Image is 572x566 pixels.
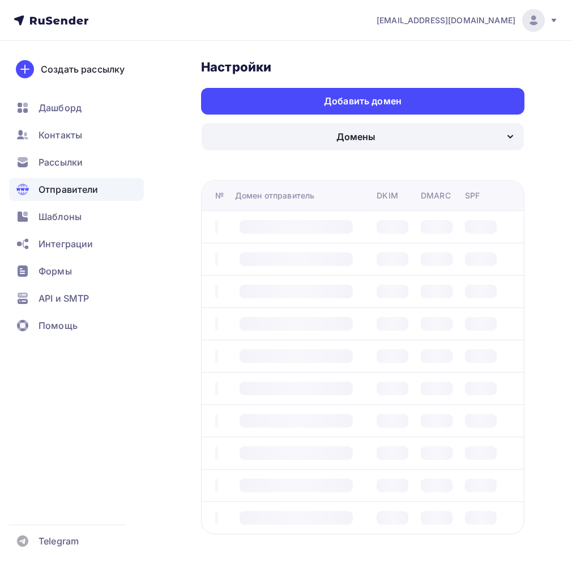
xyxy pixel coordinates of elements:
[39,101,82,115] span: Дашборд
[9,205,144,228] a: Шаблоны
[465,190,480,201] div: SPF
[9,151,144,174] a: Рассылки
[377,190,398,201] div: DKIM
[39,183,99,196] span: Отправители
[39,264,72,278] span: Формы
[39,155,83,169] span: Рассылки
[39,237,93,251] span: Интеграции
[39,128,82,142] span: Контакты
[201,59,271,75] h3: Настройки
[9,260,144,282] a: Формы
[324,95,402,108] div: Добавить домен
[41,62,125,76] div: Создать рассылку
[235,190,314,201] div: Домен отправитель
[39,210,82,223] span: Шаблоны
[39,319,78,332] span: Помощь
[201,123,524,151] button: Домены
[201,88,524,115] a: Добавить домен
[9,178,144,201] a: Отправители
[377,9,558,32] a: [EMAIL_ADDRESS][DOMAIN_NAME]
[39,292,89,305] span: API и SMTP
[215,190,224,201] div: №
[377,15,515,26] span: [EMAIL_ADDRESS][DOMAIN_NAME]
[9,124,144,146] a: Контакты
[421,190,451,201] div: DMARC
[336,130,375,143] div: Домены
[9,96,144,119] a: Дашборд
[39,534,79,548] span: Telegram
